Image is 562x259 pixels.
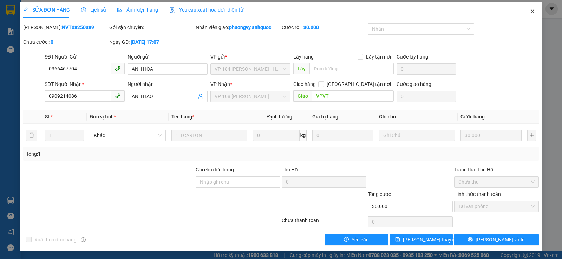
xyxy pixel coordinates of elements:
span: Yêu cầu [352,236,369,244]
div: Trạng thái Thu Hộ [454,166,539,173]
label: Ghi chú đơn hàng [196,167,234,172]
div: SĐT Người Gửi [45,53,125,61]
button: save[PERSON_NAME] thay đổi [390,234,453,245]
button: Close [523,2,542,21]
span: VP Nhận [210,81,230,87]
span: info-circle [81,237,86,242]
span: Lấy hàng [293,54,314,60]
input: Ghi chú đơn hàng [196,176,280,188]
span: close [530,8,535,14]
input: 0 [312,130,373,141]
span: [GEOGRAPHIC_DATA] tận nơi [324,80,394,88]
span: Yêu cầu xuất hóa đơn điện tử [169,7,243,13]
div: [PERSON_NAME]: [23,23,108,31]
b: 30.000 [303,25,319,30]
div: Tổng: 1 [26,150,217,158]
span: Định lượng [267,114,292,120]
b: 0 [51,39,53,45]
span: kg [300,130,307,141]
span: Lấy [293,63,309,74]
img: icon [169,7,175,13]
div: Chưa cước : [23,38,108,46]
span: SL [45,114,51,120]
span: exclamation-circle [344,237,349,243]
span: clock-circle [81,7,86,12]
span: Khác [94,130,161,141]
div: Ngày GD: [109,38,194,46]
span: VP 184 Nguyễn Văn Trỗi - HCM [215,64,286,74]
input: 0 [460,130,522,141]
span: Đơn vị tính [90,114,116,120]
span: Chưa thu [458,177,535,187]
button: exclamation-circleYêu cầu [325,234,388,245]
span: [PERSON_NAME] và In [476,236,525,244]
input: Dọc đường [312,90,394,102]
label: Cước giao hàng [397,81,431,87]
button: printer[PERSON_NAME] và In [454,234,539,245]
span: Tại văn phòng [458,201,535,212]
span: Xuất hóa đơn hàng [32,236,79,244]
input: VD: Bàn, Ghế [171,130,247,141]
span: Lịch sử [81,7,106,13]
span: Tổng cước [368,191,391,197]
th: Ghi chú [376,110,458,124]
button: plus [527,130,536,141]
input: Dọc đường [309,63,394,74]
label: Cước lấy hàng [397,54,428,60]
div: Chưa thanh toán [281,217,367,229]
button: delete [26,130,37,141]
div: Nhân viên giao: [196,23,280,31]
span: [PERSON_NAME] thay đổi [403,236,459,244]
div: Người nhận [128,80,208,88]
span: Giao hàng [293,81,316,87]
span: picture [117,7,122,12]
div: SĐT Người Nhận [45,80,125,88]
span: Ảnh kiện hàng [117,7,158,13]
label: Hình thức thanh toán [454,191,501,197]
span: phone [115,93,120,98]
span: edit [23,7,28,12]
span: Giá trị hàng [312,114,338,120]
input: Cước giao hàng [397,91,456,102]
span: user-add [198,94,203,99]
input: Cước lấy hàng [397,63,456,75]
span: save [395,237,400,243]
div: Cước rồi : [282,23,366,31]
span: printer [468,237,473,243]
div: Gói vận chuyển: [109,23,194,31]
input: Ghi Chú [379,130,455,141]
span: Tên hàng [171,114,194,120]
span: Lấy tận nơi [363,53,394,61]
b: phuongvy.anhquoc [229,25,271,30]
span: SỬA ĐƠN HÀNG [23,7,70,13]
div: Người gửi [128,53,208,61]
b: [DATE] 17:07 [131,39,159,45]
span: VP 108 Lê Hồng Phong - Vũng Tàu [215,91,286,102]
span: Cước hàng [460,114,485,120]
b: NVT08250389 [62,25,94,30]
span: Giao [293,90,312,102]
div: VP gửi [210,53,290,61]
span: phone [115,66,120,71]
span: Thu Hộ [282,167,298,172]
